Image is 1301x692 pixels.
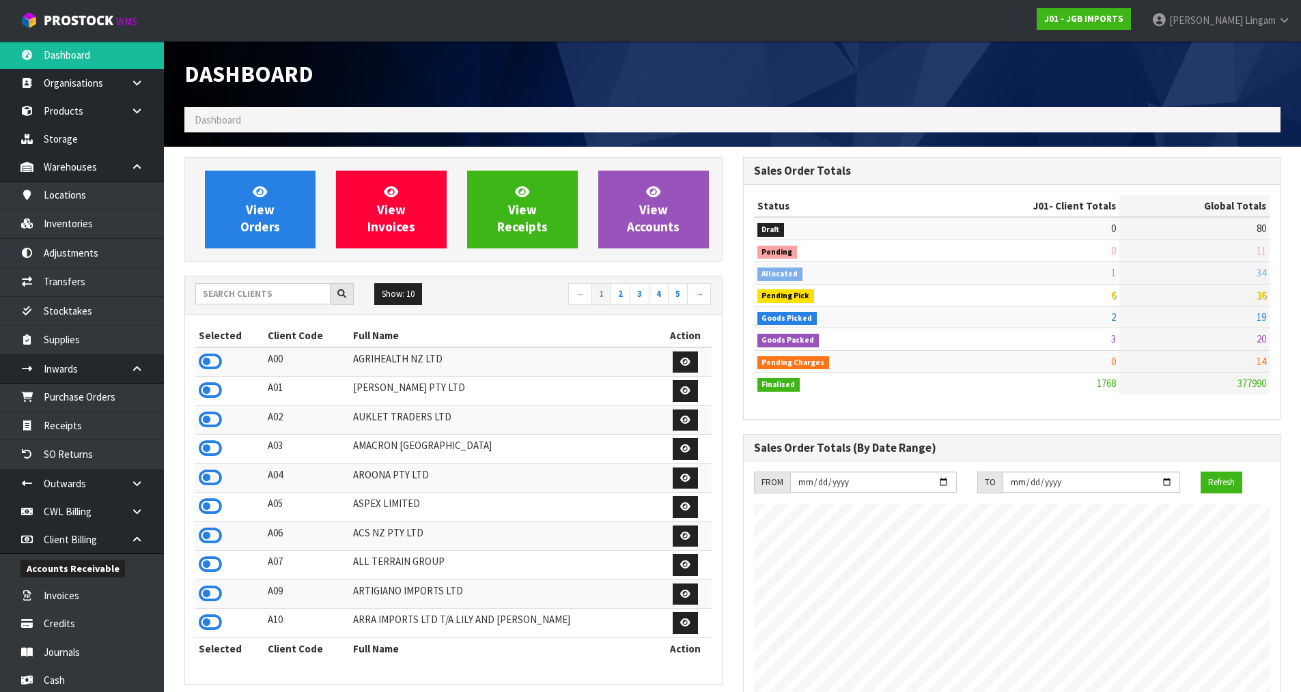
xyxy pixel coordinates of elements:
a: 4 [649,283,669,305]
th: Client Code [264,637,350,659]
td: ALL TERRAIN GROUP [350,551,659,580]
td: A00 [264,347,350,377]
td: A01 [264,377,350,406]
a: → [687,283,711,305]
div: FROM [754,472,790,493]
span: 0 [1111,222,1116,235]
td: A06 [264,521,350,551]
span: Dashboard [184,59,313,88]
td: AGRIHEALTH NZ LTD [350,347,659,377]
span: 36 [1257,289,1266,302]
img: cube-alt.png [20,12,38,29]
h3: Sales Order Totals [754,164,1270,177]
button: Show: 10 [374,283,422,305]
td: ASPEX LIMITED [350,493,659,522]
a: ViewOrders [205,171,316,248]
td: A09 [264,579,350,609]
span: Pending [757,246,798,259]
span: Goods Picked [757,312,817,326]
span: Finalised [757,378,800,392]
td: A02 [264,405,350,435]
a: ViewInvoices [336,171,447,248]
span: Allocated [757,268,803,281]
td: ARTIGIANO IMPORTS LTD [350,579,659,609]
th: Action [660,637,712,659]
td: ACS NZ PTY LTD [350,521,659,551]
th: - Client Totals [925,195,1120,217]
span: J01 [1033,199,1049,212]
div: TO [977,472,1003,493]
a: 2 [611,283,630,305]
span: View Accounts [627,184,680,235]
span: Draft [757,223,785,237]
span: Pending Charges [757,356,830,370]
td: AUKLET TRADERS LTD [350,405,659,435]
span: 20 [1257,332,1266,345]
td: A05 [264,493,350,522]
strong: J01 - JGB IMPORTS [1044,13,1123,25]
nav: Page navigation [464,283,712,307]
span: Lingam [1245,14,1276,27]
th: Global Totals [1119,195,1270,217]
h3: Sales Order Totals (By Date Range) [754,442,1270,455]
td: AMACRON [GEOGRAPHIC_DATA] [350,435,659,464]
th: Status [754,195,925,217]
a: ← [568,283,592,305]
a: J01 - JGB IMPORTS [1037,8,1131,30]
button: Refresh [1201,472,1242,493]
span: 6 [1111,289,1116,302]
span: 0 [1111,244,1116,257]
span: 1 [1111,266,1116,279]
span: 19 [1257,311,1266,323]
span: View Orders [240,184,280,235]
td: A04 [264,463,350,493]
span: 34 [1257,266,1266,279]
td: A07 [264,551,350,580]
span: 3 [1111,332,1116,345]
span: View Invoices [367,184,415,235]
span: View Receipts [497,184,548,235]
th: Full Name [350,325,659,347]
td: ARRA IMPORTS LTD T/A LILY AND [PERSON_NAME] [350,609,659,638]
th: Full Name [350,637,659,659]
a: 1 [591,283,611,305]
a: 3 [630,283,649,305]
a: ViewAccounts [598,171,709,248]
th: Selected [195,637,264,659]
small: WMS [116,15,137,28]
th: Selected [195,325,264,347]
span: Accounts Receivable [20,560,125,577]
input: Search clients [195,283,331,304]
span: 1768 [1097,377,1116,390]
span: 2 [1111,311,1116,323]
th: Client Code [264,325,350,347]
span: [PERSON_NAME] [1169,14,1243,27]
td: [PERSON_NAME] PTY LTD [350,377,659,406]
span: 377990 [1237,377,1266,390]
a: 5 [668,283,688,305]
td: AROONA PTY LTD [350,463,659,493]
span: Pending Pick [757,289,815,303]
span: 80 [1257,222,1266,235]
span: Dashboard [195,113,241,126]
span: Goods Packed [757,334,820,347]
td: A03 [264,435,350,464]
th: Action [660,325,712,347]
a: ViewReceipts [467,171,578,248]
span: 11 [1257,244,1266,257]
span: ProStock [44,12,113,29]
span: 0 [1111,355,1116,368]
span: 14 [1257,355,1266,368]
td: A10 [264,609,350,638]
